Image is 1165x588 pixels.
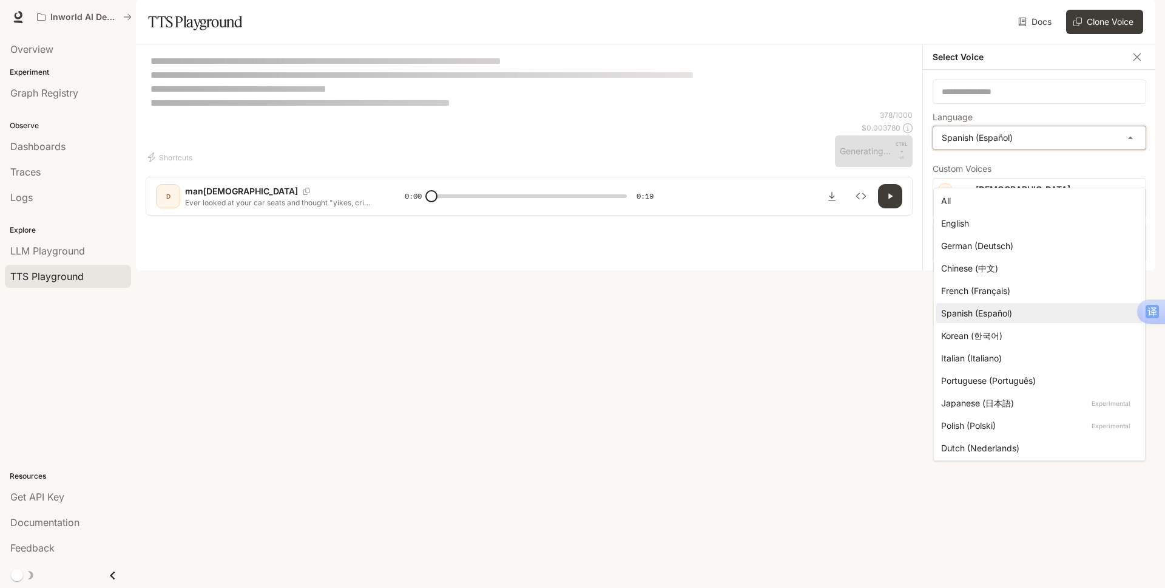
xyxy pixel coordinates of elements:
div: Japanese (日本語) [941,397,1133,409]
div: All [941,194,1133,207]
div: Korean (한국어) [941,329,1133,342]
div: Italian (Italiano) [941,352,1133,364]
div: Chinese (中文) [941,262,1133,275]
div: Portuguese (Português) [941,374,1133,387]
p: Experimental [1089,420,1133,431]
div: French (Français) [941,284,1133,297]
div: German (Deutsch) [941,239,1133,252]
div: English [941,217,1133,230]
div: Dutch (Nederlands) [941,442,1133,454]
p: Experimental [1089,398,1133,409]
div: Polish (Polski) [941,419,1133,432]
div: Spanish (Español) [941,307,1133,320]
